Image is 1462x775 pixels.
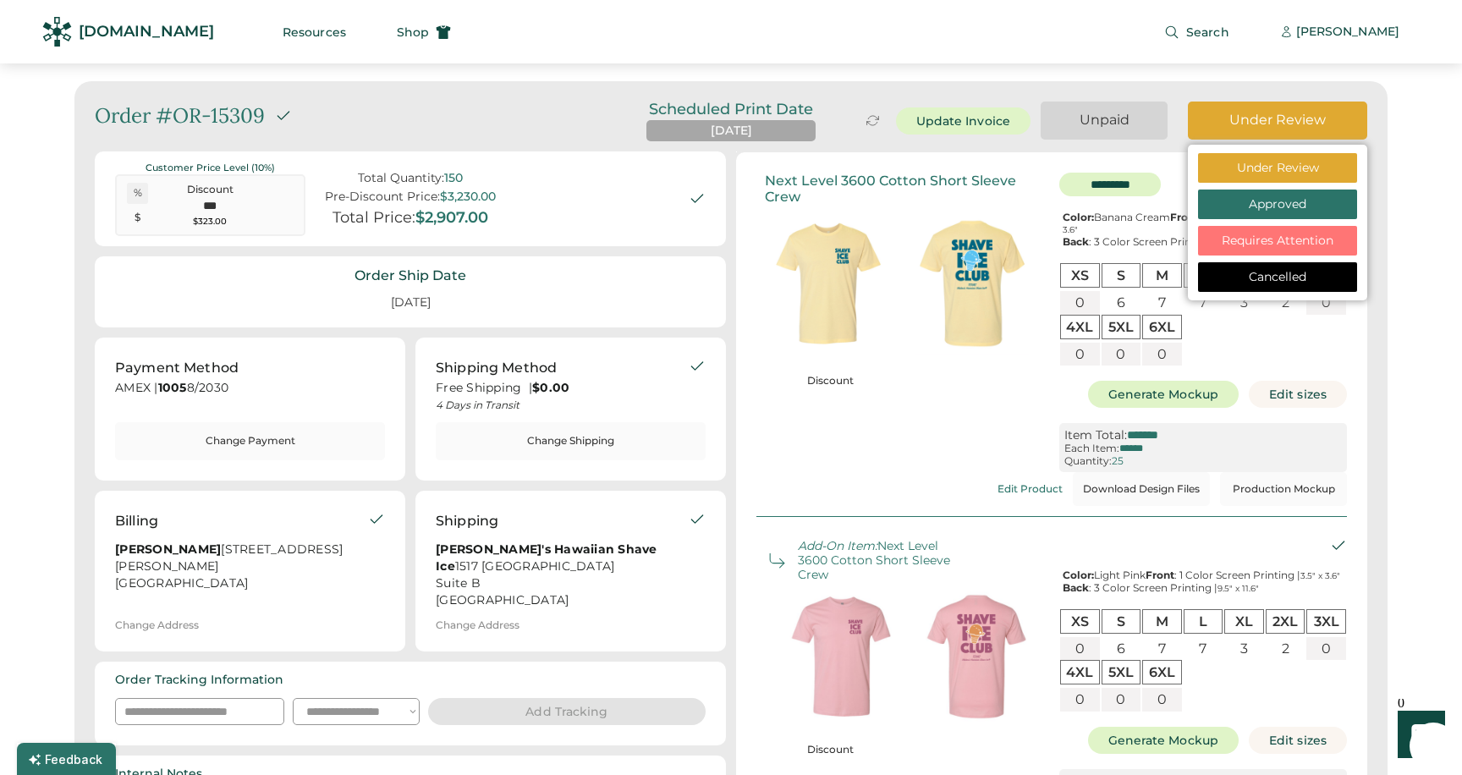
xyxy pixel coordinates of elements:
[436,380,689,397] div: Free Shipping |
[1208,111,1347,129] div: Under Review
[436,422,706,460] button: Change Shipping
[158,380,187,395] strong: 1005
[1059,212,1347,248] div: Banana Cream : 1 Color Screen Printing | : 3 Color Screen Printing |
[436,358,557,378] div: Shipping Method
[1224,609,1264,634] div: XL
[1063,581,1089,594] strong: Back
[1060,315,1100,339] div: 4XL
[763,374,898,388] div: Discount
[1266,609,1305,634] div: 2XL
[95,102,265,130] div: Order #OR-15309
[1213,160,1342,177] div: Under Review
[262,15,366,49] button: Resources
[1142,291,1182,314] div: 7
[376,15,471,49] button: Shop
[153,183,267,197] div: Discount
[153,216,267,228] div: $323.00
[127,211,148,225] div: $
[397,26,429,38] span: Shop
[1073,472,1210,506] button: Download Design Files
[1061,111,1147,129] div: Unpaid
[371,288,451,318] div: [DATE]
[1184,637,1223,660] div: 7
[1112,455,1124,467] div: 25
[115,358,239,378] div: Payment Method
[1102,688,1141,711] div: 0
[355,267,466,285] div: Order Ship Date
[765,173,1044,205] div: Next Level 3600 Cotton Short Sleeve Crew
[1266,291,1305,314] div: 2
[1063,212,1349,235] font: 3.5" x 3.6"
[1060,343,1100,366] div: 0
[436,511,498,531] div: Shipping
[115,541,221,557] strong: [PERSON_NAME]
[1224,637,1264,660] div: 3
[436,541,661,574] strong: [PERSON_NAME]'s Hawaiian Shave Ice
[415,209,488,228] div: $2,907.00
[1102,637,1141,660] div: 6
[1213,196,1342,213] div: Approved
[1059,569,1347,594] div: Light Pink : 1 Color Screen Printing | : 3 Color Screen Printing |
[1102,343,1141,366] div: 0
[1213,269,1342,286] div: Cancelled
[115,619,199,631] div: Change Address
[127,186,148,201] div: %
[1142,343,1182,366] div: 0
[1060,688,1100,711] div: 0
[1184,609,1223,634] div: L
[1064,428,1127,442] div: Item Total:
[115,541,368,592] div: [STREET_ADDRESS][PERSON_NAME] [GEOGRAPHIC_DATA]
[115,162,305,174] div: Customer Price Level (10%)
[1064,455,1112,467] div: Quantity:
[1060,637,1100,660] div: 0
[1184,291,1223,314] div: 7
[1306,609,1346,634] div: 3XL
[1142,688,1182,711] div: 0
[1102,609,1141,634] div: S
[444,171,463,185] div: 150
[900,212,1044,355] img: generate-image
[1186,26,1229,38] span: Search
[1184,263,1223,288] div: L
[115,422,385,460] button: Change Payment
[1102,291,1141,314] div: 6
[532,380,569,395] strong: $0.00
[115,380,385,401] div: AMEX | 8/2030
[1142,315,1182,339] div: 6XL
[79,21,214,42] div: [DOMAIN_NAME]
[998,483,1063,495] div: Edit Product
[1142,263,1182,288] div: M
[358,171,444,185] div: Total Quantity:
[115,511,158,531] div: Billing
[436,541,689,609] div: 1517 [GEOGRAPHIC_DATA] Suite B [GEOGRAPHIC_DATA]
[1220,472,1347,506] button: Production Mockup
[773,589,909,724] img: generate-image
[1224,291,1264,314] div: 3
[1306,637,1346,660] div: 0
[333,209,415,228] div: Total Price:
[1249,727,1347,754] button: Edit sizes
[1060,660,1100,684] div: 4XL
[1063,569,1094,581] strong: Color:
[1102,660,1141,684] div: 5XL
[1382,699,1454,772] iframe: Front Chat
[1300,570,1340,581] font: 3.5" x 3.6"
[1088,381,1239,408] button: Generate Mockup
[1102,263,1141,288] div: S
[436,398,689,412] div: 4 Days in Transit
[1170,211,1199,223] strong: Front
[798,539,967,581] div: Next Level 3600 Cotton Short Sleeve Crew
[1306,291,1346,314] div: 0
[1060,291,1100,314] div: 0
[1063,211,1094,223] strong: Color:
[756,212,900,355] img: generate-image
[1060,263,1100,288] div: XS
[1060,609,1100,634] div: XS
[1064,442,1119,454] div: Each Item:
[1142,660,1182,684] div: 6XL
[1296,24,1399,41] div: [PERSON_NAME]
[625,102,837,117] div: Scheduled Print Date
[1266,637,1305,660] div: 2
[440,190,496,204] div: $3,230.00
[763,743,898,757] div: Discount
